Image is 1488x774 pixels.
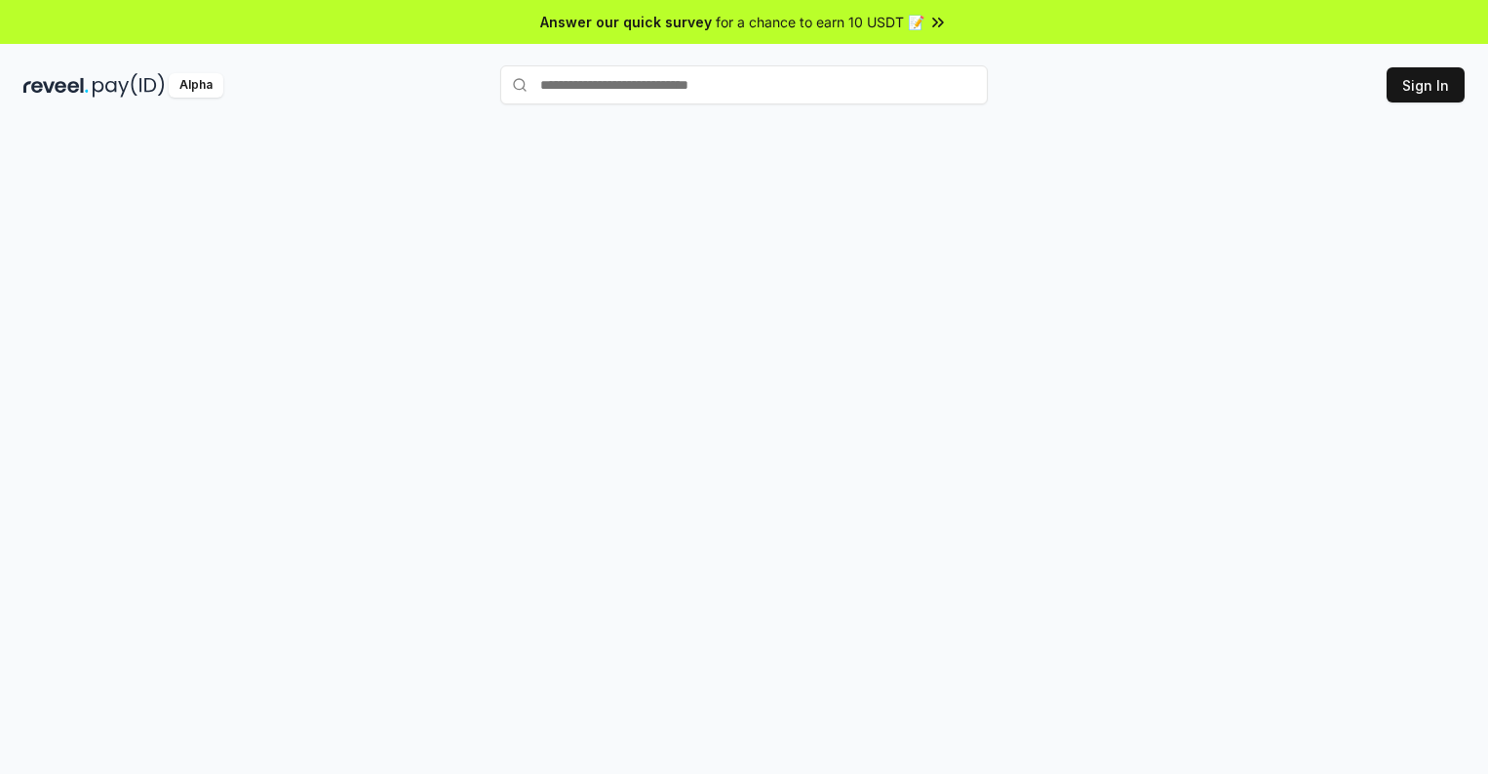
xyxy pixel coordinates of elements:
[169,73,223,98] div: Alpha
[93,73,165,98] img: pay_id
[540,12,712,32] span: Answer our quick survey
[23,73,89,98] img: reveel_dark
[716,12,924,32] span: for a chance to earn 10 USDT 📝
[1387,67,1465,102] button: Sign In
